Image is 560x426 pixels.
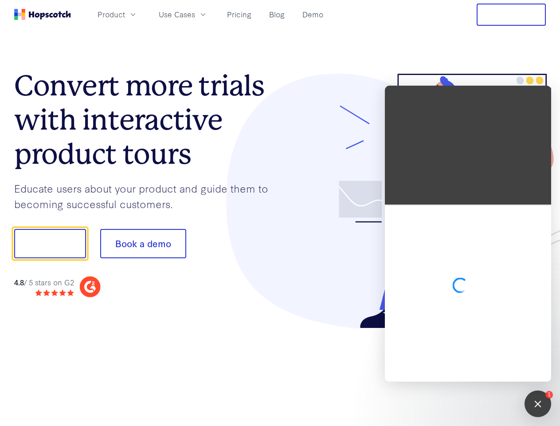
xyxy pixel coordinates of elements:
div: 1 [545,391,553,398]
a: Home [14,9,71,20]
p: Educate users about your product and guide them to becoming successful customers. [14,181,280,211]
button: Use Cases [153,7,213,22]
h1: Convert more trials with interactive product tours [14,69,280,171]
button: Show me! [14,229,86,258]
button: Free Trial [477,4,546,26]
button: Product [92,7,143,22]
span: Use Cases [159,9,195,20]
a: Pricing [223,7,255,22]
span: Product [98,9,125,20]
a: Demo [299,7,327,22]
div: / 5 stars on G2 [14,277,74,288]
button: Book a demo [100,229,186,258]
strong: 4.8 [14,277,24,287]
a: Blog [266,7,288,22]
